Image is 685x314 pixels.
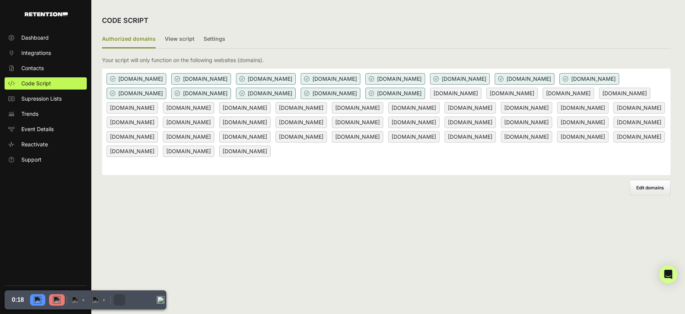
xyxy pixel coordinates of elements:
span: Reactivate [21,141,48,148]
label: Settings [204,30,225,48]
span: [DOMAIN_NAME] [107,88,166,99]
span: Code Script [21,80,51,87]
span: [DOMAIN_NAME] [276,102,327,114]
a: Code Script [5,77,87,90]
span: [DOMAIN_NAME] [557,102,609,114]
span: [DOMAIN_NAME] [219,102,271,114]
span: [DOMAIN_NAME] [613,102,665,114]
span: [DOMAIN_NAME] [301,88,360,99]
span: [DOMAIN_NAME] [219,146,271,157]
span: [DOMAIN_NAME] [444,117,496,128]
span: Dashboard [21,34,49,42]
a: Supression Lists [5,93,87,105]
span: [DOMAIN_NAME] [501,131,552,143]
span: [DOMAIN_NAME] [107,73,166,85]
a: Dashboard [5,32,87,44]
label: View script [165,30,194,48]
span: [DOMAIN_NAME] [486,88,538,99]
span: [DOMAIN_NAME] [107,146,158,157]
span: [DOMAIN_NAME] [430,88,481,99]
span: [DOMAIN_NAME] [276,117,327,128]
span: [DOMAIN_NAME] [501,102,552,114]
span: [DOMAIN_NAME] [332,102,383,114]
span: [DOMAIN_NAME] [236,73,296,85]
span: Supression Lists [21,95,62,103]
span: [DOMAIN_NAME] [332,117,383,128]
span: Trends [21,110,38,118]
span: [DOMAIN_NAME] [107,102,158,114]
span: [DOMAIN_NAME] [613,131,665,143]
span: [DOMAIN_NAME] [388,117,440,128]
span: [DOMAIN_NAME] [388,102,440,114]
span: [DOMAIN_NAME] [501,117,552,128]
span: Event Details [21,125,54,133]
a: Reactivate [5,138,87,151]
a: Event Details [5,123,87,135]
span: [DOMAIN_NAME] [163,117,214,128]
span: [DOMAIN_NAME] [557,131,609,143]
a: Contacts [5,62,87,74]
span: [DOMAIN_NAME] [365,88,425,99]
a: Support [5,154,87,166]
div: Open Intercom Messenger [659,265,677,284]
span: [DOMAIN_NAME] [301,73,360,85]
span: [DOMAIN_NAME] [107,117,158,128]
h2: CODE SCRIPT [102,15,148,26]
span: [DOMAIN_NAME] [107,131,158,143]
span: [DOMAIN_NAME] [219,131,271,143]
span: [DOMAIN_NAME] [163,131,214,143]
label: Authorized domains [102,30,156,48]
span: [DOMAIN_NAME] [559,73,619,85]
p: Your script will only function on the following websites (domains). [102,56,264,64]
span: [DOMAIN_NAME] [613,117,665,128]
span: [DOMAIN_NAME] [444,102,496,114]
span: Support [21,156,41,163]
span: [DOMAIN_NAME] [276,131,327,143]
span: Contacts [21,64,44,72]
span: [DOMAIN_NAME] [219,117,271,128]
span: [DOMAIN_NAME] [163,102,214,114]
span: [DOMAIN_NAME] [430,73,490,85]
span: [DOMAIN_NAME] [365,73,425,85]
a: Trends [5,108,87,120]
span: [DOMAIN_NAME] [543,88,594,99]
img: Retention.com [25,12,68,16]
span: Integrations [21,49,51,57]
span: [DOMAIN_NAME] [444,131,496,143]
span: Edit domains [636,185,664,191]
a: Integrations [5,47,87,59]
span: [DOMAIN_NAME] [388,131,440,143]
span: [DOMAIN_NAME] [236,88,296,99]
span: [DOMAIN_NAME] [557,117,609,128]
span: [DOMAIN_NAME] [163,146,214,157]
span: [DOMAIN_NAME] [332,131,383,143]
span: [DOMAIN_NAME] [599,88,650,99]
span: [DOMAIN_NAME] [495,73,554,85]
a: MY ACCOUNT [5,285,87,309]
span: [DOMAIN_NAME] [171,88,231,99]
span: [DOMAIN_NAME] [171,73,231,85]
